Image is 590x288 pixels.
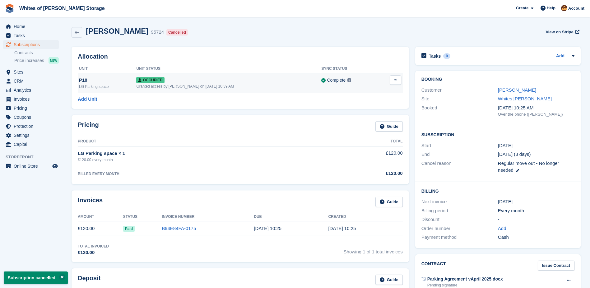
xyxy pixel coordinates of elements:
div: Complete [327,77,346,84]
img: stora-icon-8386f47178a22dfd0bd8f6a31ec36ba5ce8667c1dd55bd0f319d3a0aa187defe.svg [5,4,14,13]
span: Tasks [14,31,51,40]
span: Protection [14,122,51,131]
th: Unit [78,64,136,74]
div: [DATE] 10:25 AM [498,104,574,112]
a: menu [3,40,59,49]
h2: Deposit [78,275,100,285]
div: £120.00 [317,170,403,177]
h2: Billing [421,188,574,194]
span: Analytics [14,86,51,94]
span: CRM [14,77,51,85]
div: Site [421,95,498,103]
div: LG Parking space [79,84,136,89]
a: menu [3,113,59,122]
img: Eddie White [561,5,567,11]
div: [DATE] [498,198,574,205]
div: Discount [421,216,498,223]
th: Amount [78,212,123,222]
h2: Allocation [78,53,403,60]
div: 0 [443,53,450,59]
span: Help [547,5,555,11]
div: - [498,216,574,223]
a: Contracts [14,50,59,56]
h2: Pricing [78,121,99,132]
span: Create [516,5,528,11]
div: Parking Agreement vApril 2025.docx [427,276,503,282]
a: menu [3,31,59,40]
div: £120.00 [78,249,109,256]
a: menu [3,77,59,85]
div: P18 [79,77,136,84]
th: Product [78,137,317,146]
div: £120.00 every month [78,157,317,163]
h2: Contract [421,261,446,271]
span: Settings [14,131,51,140]
span: Invoices [14,95,51,103]
th: Created [328,212,402,222]
a: menu [3,162,59,170]
span: Sites [14,68,51,76]
div: LG Parking space × 1 [78,150,317,157]
a: menu [3,68,59,76]
div: Next invoice [421,198,498,205]
a: Guide [375,121,403,132]
span: Coupons [14,113,51,122]
h2: Tasks [429,53,441,59]
span: Storefront [6,154,62,160]
div: Pending signature [427,282,503,288]
a: Preview store [51,162,59,170]
div: Total Invoiced [78,243,109,249]
div: Cash [498,234,574,241]
a: Whites [PERSON_NAME] [498,96,552,101]
h2: Subscription [421,131,574,137]
span: Home [14,22,51,31]
div: Granted access by [PERSON_NAME] on [DATE] 10:39 AM [136,84,321,89]
h2: Invoices [78,197,103,207]
p: Subscription cancelled [4,271,68,284]
div: Start [421,142,498,149]
a: Whites of [PERSON_NAME] Storage [17,3,107,13]
div: Over the phone ([PERSON_NAME]) [498,111,574,118]
time: 2025-07-18 09:25:42 UTC [254,226,281,231]
a: Guide [375,275,403,285]
span: Online Store [14,162,51,170]
time: 2025-07-17 00:00:00 UTC [498,142,513,149]
div: Cancel reason [421,160,498,174]
span: Occupied [136,77,164,83]
th: Unit Status [136,64,321,74]
a: Add [556,53,564,60]
span: Paid [123,226,135,232]
div: End [421,151,498,158]
span: Account [568,5,584,12]
a: menu [3,22,59,31]
div: Customer [421,87,498,94]
td: £120.00 [78,222,123,236]
th: Due [254,212,328,222]
a: Guide [375,197,403,207]
div: BILLED EVERY MONTH [78,171,317,177]
th: Sync Status [321,64,378,74]
a: menu [3,86,59,94]
span: View on Stripe [546,29,573,35]
h2: Booking [421,77,574,82]
div: Payment method [421,234,498,241]
div: 95724 [151,29,164,36]
a: menu [3,122,59,131]
a: B94E84FA-0175 [162,226,196,231]
a: menu [3,104,59,113]
a: menu [3,140,59,149]
div: Every month [498,207,574,214]
th: Status [123,212,162,222]
div: NEW [49,57,59,64]
span: Showing 1 of 1 total invoices [344,243,403,256]
time: 2025-07-17 09:25:43 UTC [328,226,356,231]
div: Billing period [421,207,498,214]
th: Total [317,137,403,146]
span: Price increases [14,58,44,64]
a: Issue Contract [538,261,574,271]
a: Price increases NEW [14,57,59,64]
span: [DATE] (3 days) [498,151,531,157]
th: Invoice Number [162,212,254,222]
a: [PERSON_NAME] [498,87,536,93]
span: Subscriptions [14,40,51,49]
